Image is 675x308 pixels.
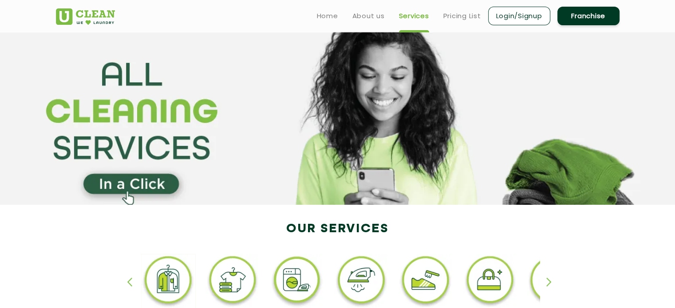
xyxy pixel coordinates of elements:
[352,11,385,21] a: About us
[399,11,429,21] a: Services
[557,7,620,25] a: Franchise
[488,7,550,25] a: Login/Signup
[317,11,338,21] a: Home
[56,8,115,25] img: UClean Laundry and Dry Cleaning
[443,11,481,21] a: Pricing List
